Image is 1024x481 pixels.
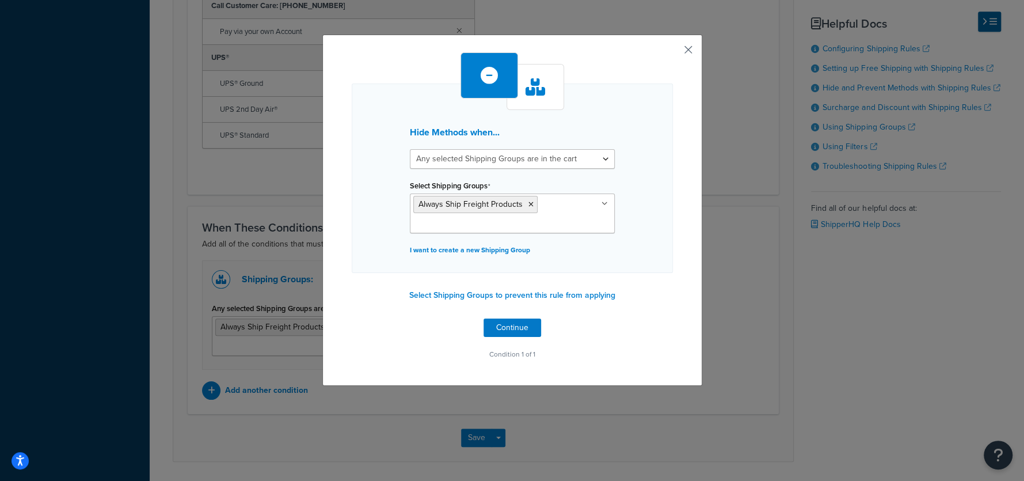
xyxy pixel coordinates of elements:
[410,181,490,191] label: Select Shipping Groups
[484,319,541,337] button: Continue
[352,346,673,362] p: Condition 1 of 1
[418,198,523,210] span: Always Ship Freight Products
[410,242,615,258] p: I want to create a new Shipping Group
[410,127,615,138] h3: Hide Methods when...
[406,287,619,304] button: Select Shipping Groups to prevent this rule from applying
